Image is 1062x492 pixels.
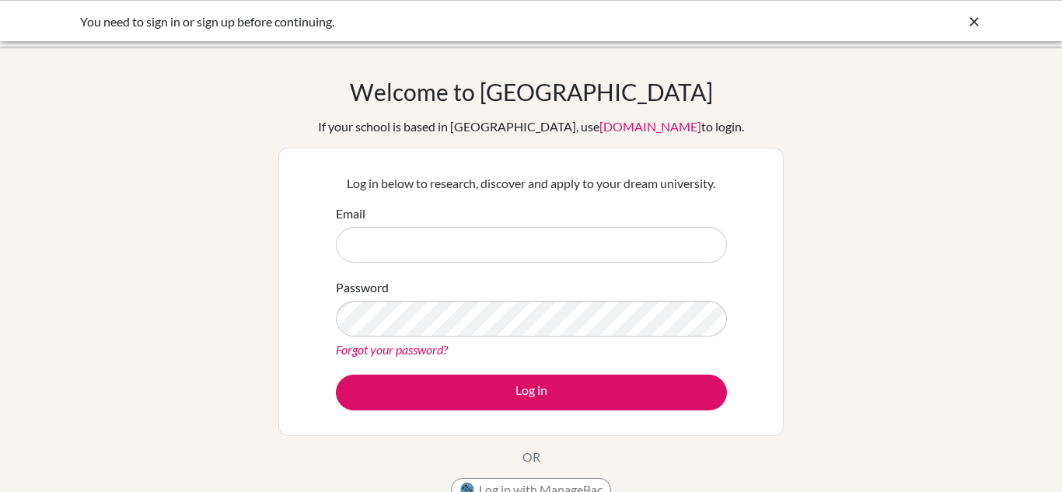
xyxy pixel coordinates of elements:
[350,78,713,106] h1: Welcome to [GEOGRAPHIC_DATA]
[336,375,727,410] button: Log in
[522,448,540,466] p: OR
[599,119,701,134] a: [DOMAIN_NAME]
[336,204,365,223] label: Email
[80,12,749,31] div: You need to sign in or sign up before continuing.
[336,342,448,357] a: Forgot your password?
[336,174,727,193] p: Log in below to research, discover and apply to your dream university.
[318,117,744,136] div: If your school is based in [GEOGRAPHIC_DATA], use to login.
[336,278,389,297] label: Password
